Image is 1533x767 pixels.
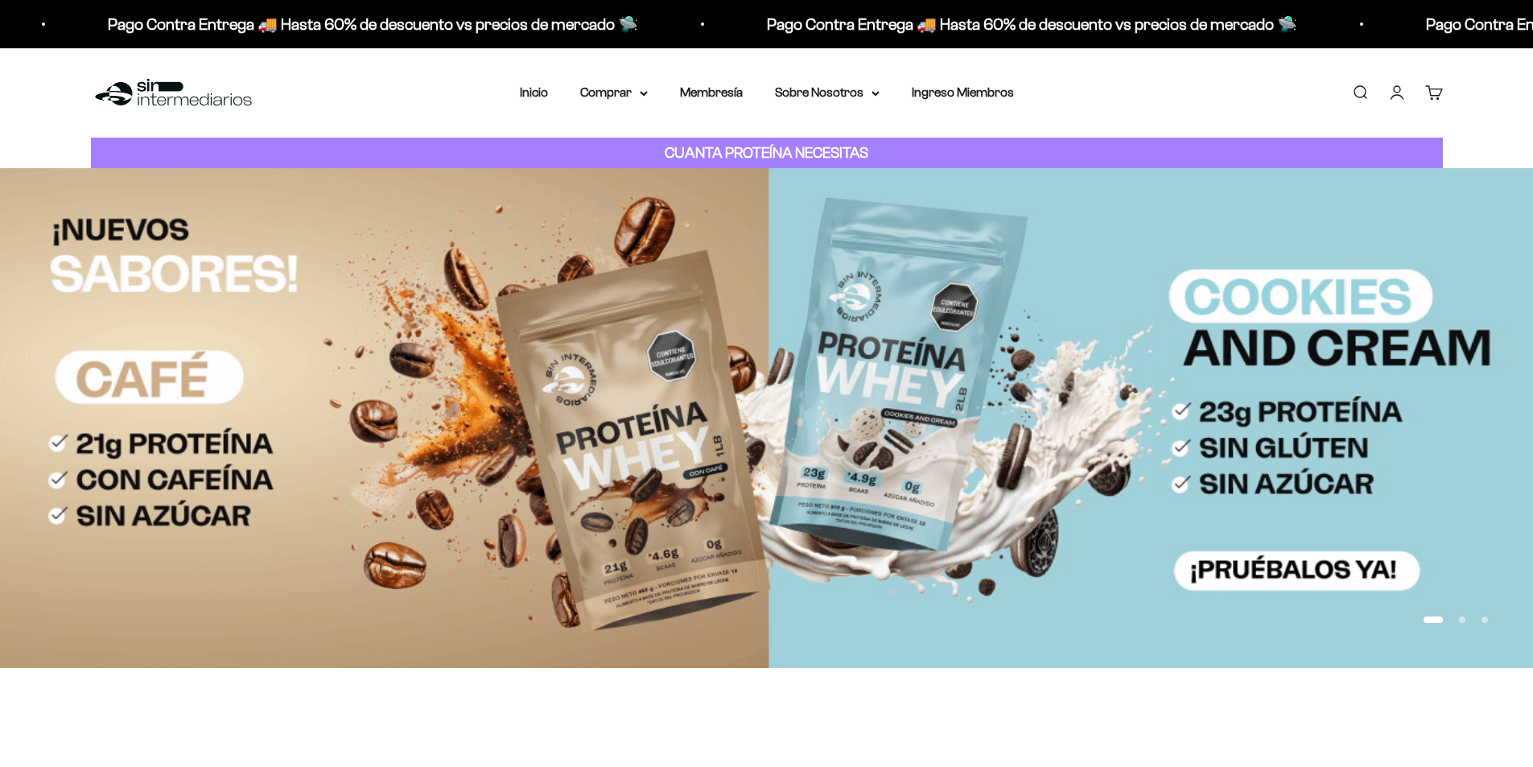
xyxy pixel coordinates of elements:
[912,85,1014,99] a: Ingreso Miembros
[764,11,1294,37] p: Pago Contra Entrega 🚚 Hasta 60% de descuento vs precios de mercado 🛸
[580,82,648,103] summary: Comprar
[105,11,635,37] p: Pago Contra Entrega 🚚 Hasta 60% de descuento vs precios de mercado 🛸
[775,82,880,103] summary: Sobre Nosotros
[520,85,548,99] a: Inicio
[665,144,868,161] strong: CUANTA PROTEÍNA NECESITAS
[680,85,743,99] a: Membresía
